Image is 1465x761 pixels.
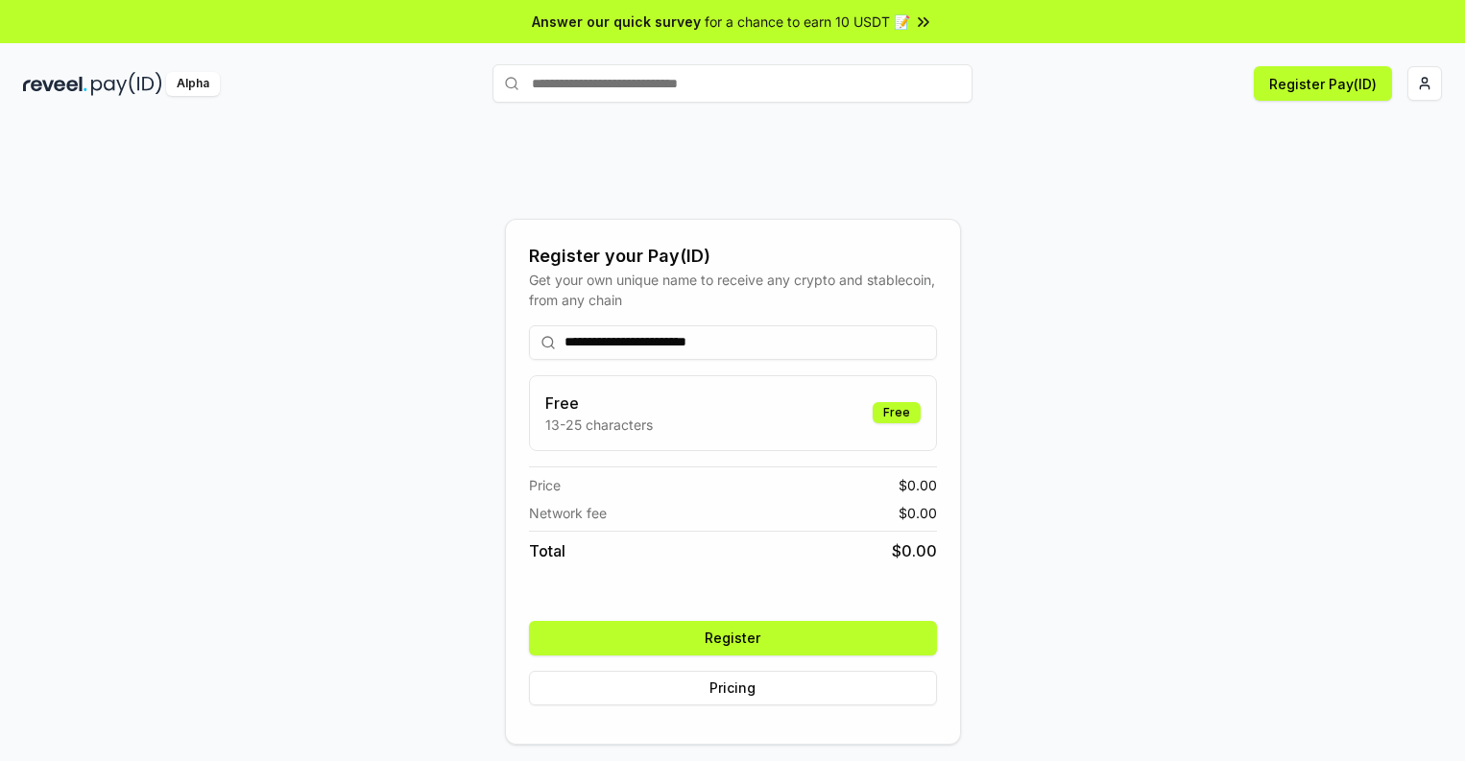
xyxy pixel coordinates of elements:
[529,621,937,655] button: Register
[23,72,87,96] img: reveel_dark
[166,72,220,96] div: Alpha
[1254,66,1392,101] button: Register Pay(ID)
[892,539,937,562] span: $ 0.00
[899,475,937,495] span: $ 0.00
[529,539,565,562] span: Total
[873,402,921,423] div: Free
[529,671,937,705] button: Pricing
[545,392,653,415] h3: Free
[899,503,937,523] span: $ 0.00
[545,415,653,435] p: 13-25 characters
[705,12,910,32] span: for a chance to earn 10 USDT 📝
[529,270,937,310] div: Get your own unique name to receive any crypto and stablecoin, from any chain
[529,475,561,495] span: Price
[532,12,701,32] span: Answer our quick survey
[529,243,937,270] div: Register your Pay(ID)
[91,72,162,96] img: pay_id
[529,503,607,523] span: Network fee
